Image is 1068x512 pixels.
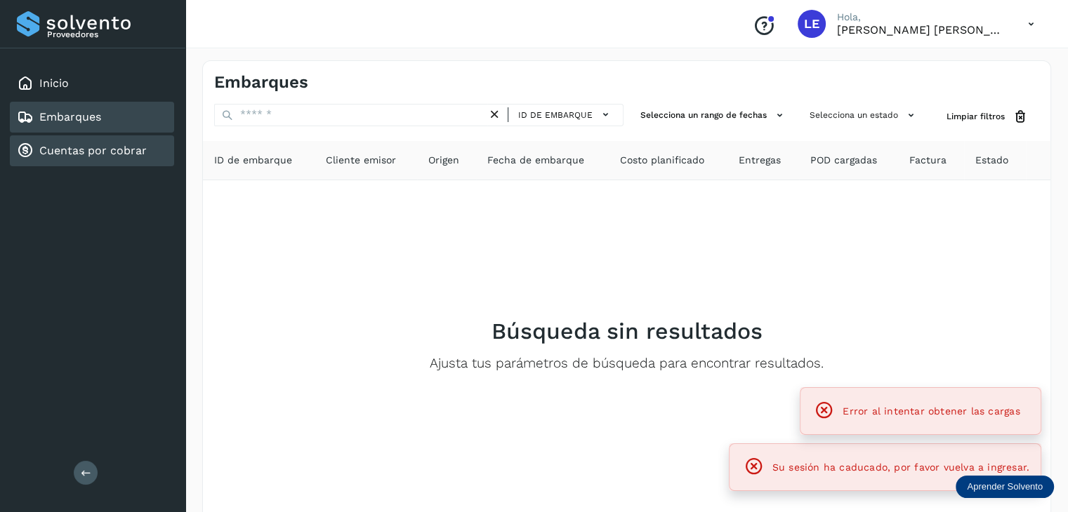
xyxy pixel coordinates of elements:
div: Aprender Solvento [956,476,1054,498]
button: ID de embarque [514,105,617,125]
span: Estado [975,153,1008,168]
a: Embarques [39,110,101,123]
span: ID de embarque [214,153,292,168]
span: Origen [428,153,459,168]
p: Proveedores [47,29,169,39]
p: LAURA ELENA SANCHEZ FLORES [837,23,1006,36]
span: Error al intentar obtener las cargas [843,405,1020,417]
button: Selecciona un estado [804,104,924,127]
a: Cuentas por cobrar [39,144,147,157]
h2: Búsqueda sin resultados [492,318,763,344]
button: Limpiar filtros [935,104,1039,130]
span: Factura [909,153,947,168]
p: Aprender Solvento [967,481,1043,492]
span: Cliente emisor [326,153,396,168]
h4: Embarques [214,72,308,93]
div: Cuentas por cobrar [10,135,174,166]
a: Inicio [39,76,69,90]
span: POD cargadas [810,153,877,168]
div: Inicio [10,68,174,99]
span: ID de embarque [518,109,593,121]
button: Selecciona un rango de fechas [635,104,793,127]
span: Limpiar filtros [947,110,1005,123]
p: Hola, [837,11,1006,23]
span: Costo planificado [620,153,704,168]
span: Fecha de embarque [487,153,584,168]
div: Embarques [10,102,174,133]
span: Su sesión ha caducado, por favor vuelva a ingresar. [772,462,1029,473]
span: Entregas [739,153,781,168]
p: Ajusta tus parámetros de búsqueda para encontrar resultados. [430,356,824,372]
